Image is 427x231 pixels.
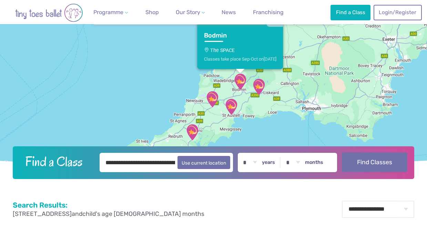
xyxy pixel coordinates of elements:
[177,156,230,169] button: Use current location
[342,153,407,172] button: Find Classes
[262,159,275,166] label: years
[232,73,249,90] div: The SPACE
[184,124,201,141] div: Devoran Village Hall
[222,9,236,15] span: News
[2,159,24,168] img: Google
[173,6,207,19] a: Our Story
[13,210,72,217] span: [STREET_ADDRESS]
[82,210,204,217] span: child's age [DEMOGRAPHIC_DATA] months
[250,78,267,95] div: East Taphouse Community Hall
[8,3,90,22] img: tiny toes ballet
[145,9,159,15] span: Shop
[374,5,422,20] a: Login/Register
[91,6,131,19] a: Programme
[13,210,204,218] p: and
[143,6,162,19] a: Shop
[331,5,370,20] a: Find a Class
[176,9,200,15] span: Our Story
[13,201,204,210] h2: Search Results:
[253,9,284,15] span: Franchising
[204,48,276,53] p: The SPACE
[204,91,221,108] div: Fraddon Village Hall
[219,6,238,19] a: News
[197,27,283,69] a: BodminThe SPACEClasses take place Sep-Oct on[DATE]
[93,9,123,15] span: Programme
[305,159,323,166] label: months
[264,56,276,61] span: [DATE]
[223,98,240,115] div: St Austell Leisure Centre
[250,6,286,19] a: Franchising
[204,32,264,40] h3: Bodmin
[2,159,24,168] a: Open this area in Google Maps (opens a new window)
[204,56,276,61] div: Classes take place Sep-Oct on
[20,153,95,170] h2: Find a Class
